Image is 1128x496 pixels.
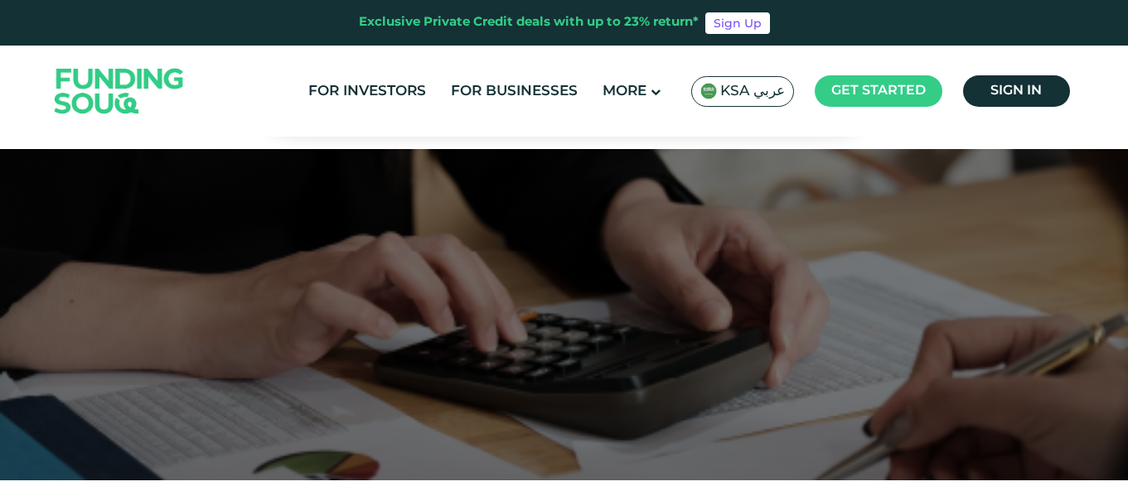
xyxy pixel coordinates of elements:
img: SA Flag [700,83,717,99]
div: Exclusive Private Credit deals with up to 23% return* [359,13,699,32]
a: For Businesses [447,78,582,105]
span: Sign in [990,84,1042,97]
a: Sign Up [705,12,770,34]
img: Logo [38,49,201,132]
a: For Investors [304,78,430,105]
span: Get started [831,84,926,97]
span: More [603,84,646,99]
span: KSA عربي [720,82,785,101]
a: Sign in [963,75,1070,107]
